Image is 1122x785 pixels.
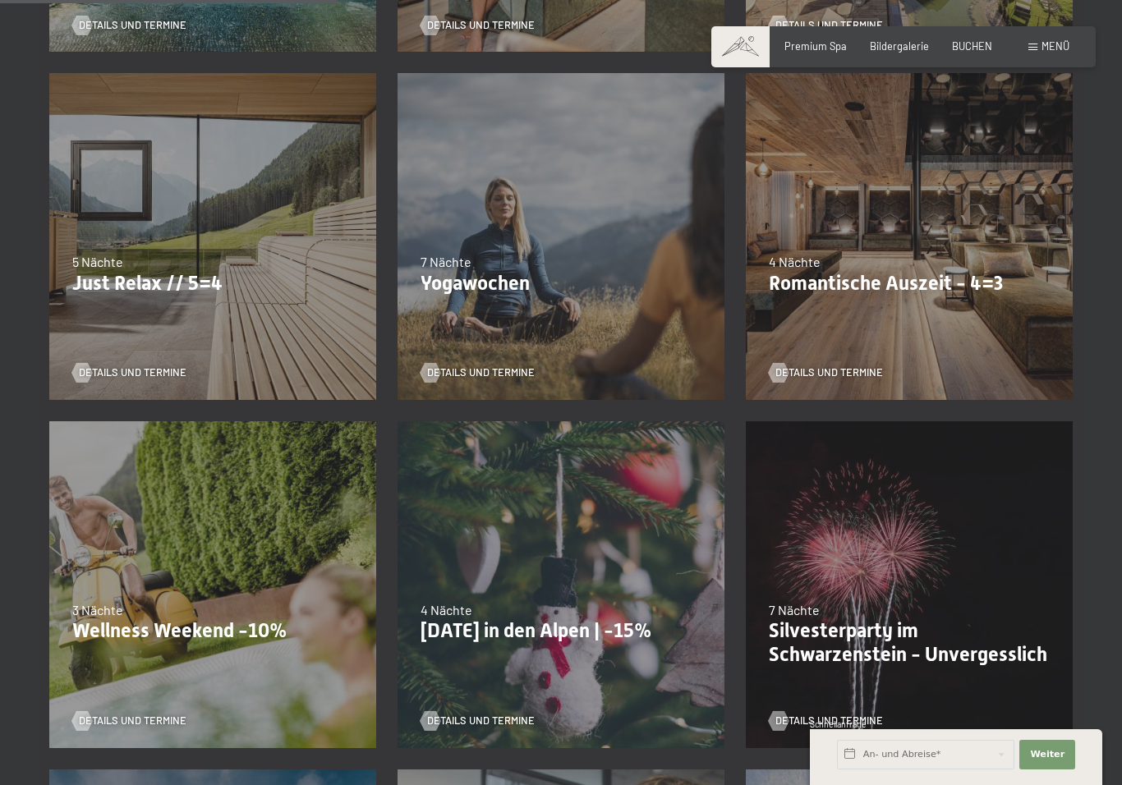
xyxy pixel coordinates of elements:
span: Details und Termine [79,714,186,728]
span: Details und Termine [427,714,535,728]
a: Details und Termine [769,714,883,728]
a: Details und Termine [72,18,186,33]
a: Details und Termine [72,365,186,380]
span: 4 Nächte [421,602,472,617]
span: 7 Nächte [421,254,471,269]
a: Bildergalerie [870,39,929,53]
span: Details und Termine [79,18,186,33]
span: Details und Termine [427,365,535,380]
a: Details und Termine [421,365,535,380]
p: Yogawochen [421,272,701,296]
p: Romantische Auszeit - 4=3 [769,272,1050,296]
p: [DATE] in den Alpen | -15% [421,619,701,643]
span: 3 Nächte [72,602,123,617]
span: 7 Nächte [769,602,820,617]
span: Weiter [1030,748,1065,761]
a: Details und Termine [421,714,535,728]
span: 4 Nächte [769,254,821,269]
button: Weiter [1019,740,1075,769]
a: Premium Spa [784,39,847,53]
span: Details und Termine [79,365,186,380]
a: Details und Termine [72,714,186,728]
p: Just Relax // 5=4 [72,272,353,296]
p: Silvesterparty im Schwarzenstein - Unvergesslich [769,619,1050,667]
span: 5 Nächte [72,254,123,269]
span: Menü [1042,39,1069,53]
a: BUCHEN [952,39,992,53]
span: Details und Termine [775,365,883,380]
p: Wellness Weekend -10% [72,619,353,643]
a: Details und Termine [421,18,535,33]
a: Details und Termine [769,18,883,33]
span: Details und Termine [427,18,535,33]
span: Schnellanfrage [810,719,867,729]
span: Details und Termine [775,18,883,33]
span: Details und Termine [775,714,883,728]
a: Details und Termine [769,365,883,380]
